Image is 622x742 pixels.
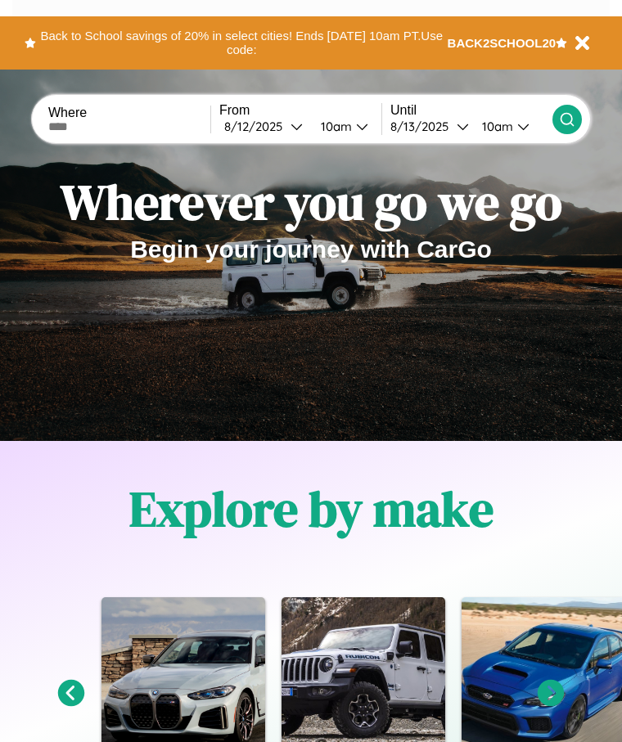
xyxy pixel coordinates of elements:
div: 10am [474,119,517,134]
label: Where [48,106,210,120]
button: Back to School savings of 20% in select cities! Ends [DATE] 10am PT.Use code: [36,25,448,61]
button: 8/12/2025 [219,118,308,135]
label: Until [390,103,552,118]
button: 10am [308,118,381,135]
div: 10am [313,119,356,134]
div: 8 / 12 / 2025 [224,119,291,134]
div: 8 / 13 / 2025 [390,119,457,134]
b: BACK2SCHOOL20 [448,36,557,50]
h1: Explore by make [129,475,494,542]
button: 10am [469,118,552,135]
label: From [219,103,381,118]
